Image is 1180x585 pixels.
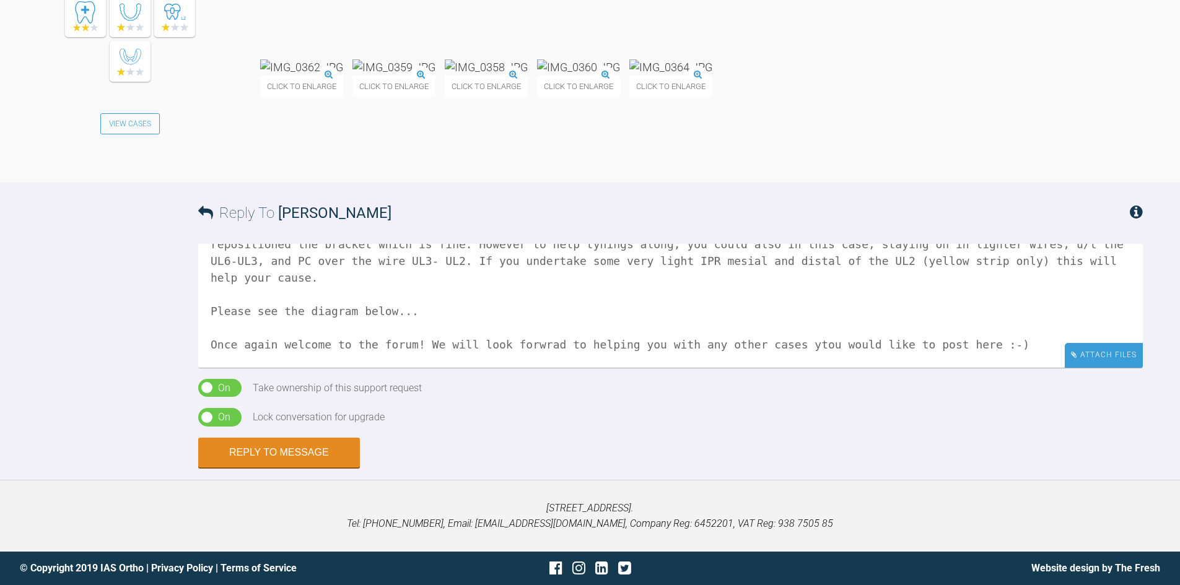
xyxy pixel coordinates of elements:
[352,76,435,97] span: Click to enlarge
[445,76,528,97] span: Click to enlarge
[629,59,712,75] img: IMG_0364.JPG
[1065,343,1143,367] div: Attach Files
[198,244,1143,368] textarea: Hi [PERSON_NAME], Thank you for posting this case here and we will look after you. Its brilliant ...
[218,409,230,425] div: On
[352,59,435,75] img: IMG_0359.JPG
[537,76,620,97] span: Click to enlarge
[198,201,391,225] h3: Reply To
[260,76,343,97] span: Click to enlarge
[198,438,360,467] button: Reply to Message
[445,59,528,75] img: IMG_0358.JPG
[151,562,213,574] a: Privacy Policy
[218,380,230,396] div: On
[629,76,712,97] span: Click to enlarge
[278,204,391,222] span: [PERSON_NAME]
[537,59,620,75] img: IMG_0360.JPG
[253,409,385,425] div: Lock conversation for upgrade
[20,560,400,576] div: © Copyright 2019 IAS Ortho | |
[20,500,1160,532] p: [STREET_ADDRESS]. Tel: [PHONE_NUMBER], Email: [EMAIL_ADDRESS][DOMAIN_NAME], Company Reg: 6452201,...
[221,562,297,574] a: Terms of Service
[100,113,160,134] a: View Cases
[1031,562,1160,574] a: Website design by The Fresh
[260,59,343,75] img: IMG_0362.JPG
[253,380,422,396] div: Take ownership of this support request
